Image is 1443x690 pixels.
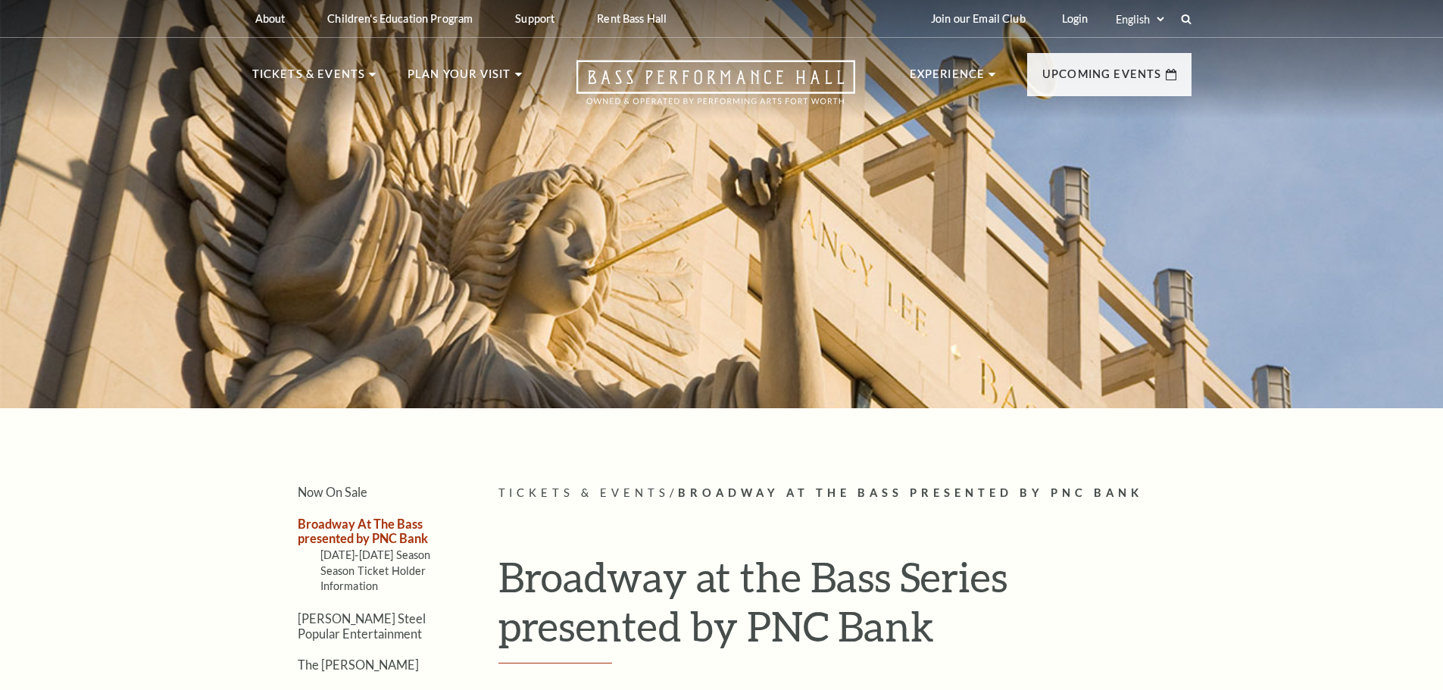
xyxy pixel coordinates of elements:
select: Select: [1113,12,1167,27]
p: Children's Education Program [327,12,473,25]
p: Rent Bass Hall [597,12,667,25]
p: Support [515,12,554,25]
p: Plan Your Visit [408,65,511,92]
p: Experience [910,65,985,92]
a: The [PERSON_NAME] [298,657,419,672]
p: / [498,484,1192,503]
p: About [255,12,286,25]
h1: Broadway at the Bass Series presented by PNC Bank [498,552,1192,663]
a: [PERSON_NAME] Steel Popular Entertainment [298,611,426,640]
p: Tickets & Events [252,65,366,92]
a: Now On Sale [298,485,367,499]
a: [DATE]-[DATE] Season [320,548,431,561]
a: Broadway At The Bass presented by PNC Bank [298,517,428,545]
span: Tickets & Events [498,486,670,499]
span: Broadway At The Bass presented by PNC Bank [678,486,1143,499]
a: Season Ticket Holder Information [320,564,426,592]
p: Upcoming Events [1042,65,1162,92]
